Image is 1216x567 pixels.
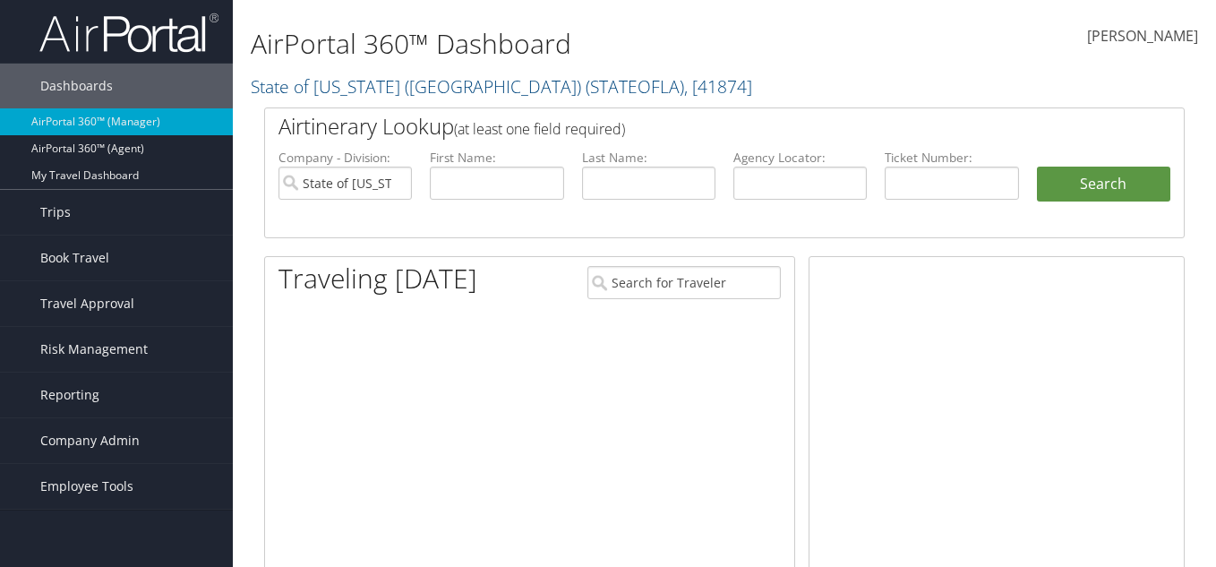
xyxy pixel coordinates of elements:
span: ( STATEOFLA ) [586,74,684,99]
span: Trips [40,190,71,235]
h1: AirPortal 360™ Dashboard [251,25,882,63]
span: Travel Approval [40,281,134,326]
label: Company - Division: [278,149,412,167]
button: Search [1037,167,1170,202]
h1: Traveling [DATE] [278,260,477,297]
h2: Airtinerary Lookup [278,111,1094,142]
input: Search for Traveler [587,266,781,299]
span: Company Admin [40,418,140,463]
span: Reporting [40,373,99,417]
span: (at least one field required) [454,119,625,139]
img: airportal-logo.png [39,12,218,54]
span: Book Travel [40,236,109,280]
a: State of [US_STATE] ([GEOGRAPHIC_DATA]) [251,74,752,99]
span: , [ 41874 ] [684,74,752,99]
label: Agency Locator: [733,149,867,167]
a: [PERSON_NAME] [1087,9,1198,64]
label: First Name: [430,149,563,167]
label: Last Name: [582,149,715,167]
span: Employee Tools [40,464,133,509]
label: Ticket Number: [885,149,1018,167]
span: Dashboards [40,64,113,108]
span: [PERSON_NAME] [1087,26,1198,46]
span: Risk Management [40,327,148,372]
